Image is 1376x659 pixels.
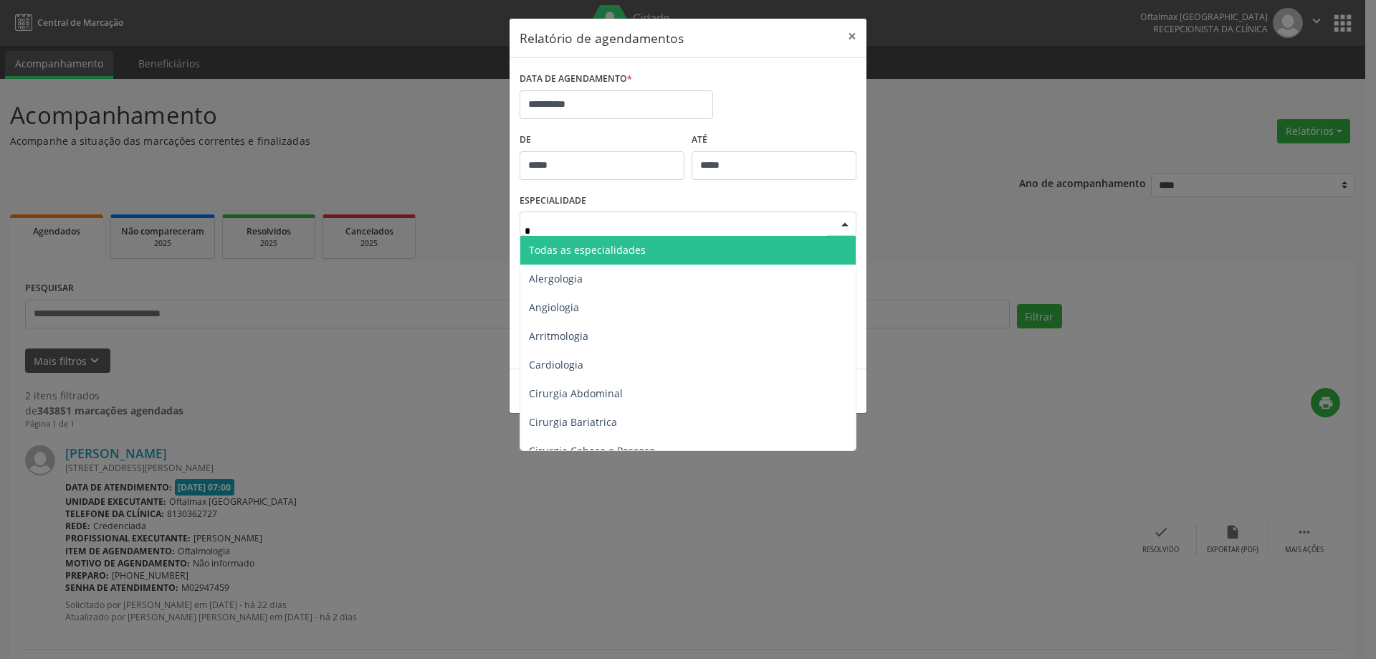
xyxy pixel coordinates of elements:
h5: Relatório de agendamentos [520,29,684,47]
label: ATÉ [692,129,856,151]
span: Cardiologia [529,358,583,371]
span: Arritmologia [529,329,588,343]
span: Cirurgia Cabeça e Pescoço [529,444,655,457]
label: ESPECIALIDADE [520,190,586,212]
label: DATA DE AGENDAMENTO [520,68,632,90]
span: Angiologia [529,300,579,314]
span: Alergologia [529,272,583,285]
span: Cirurgia Bariatrica [529,415,617,429]
span: Todas as especialidades [529,243,646,257]
span: Cirurgia Abdominal [529,387,623,400]
button: Close [838,19,866,54]
label: De [520,129,684,151]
